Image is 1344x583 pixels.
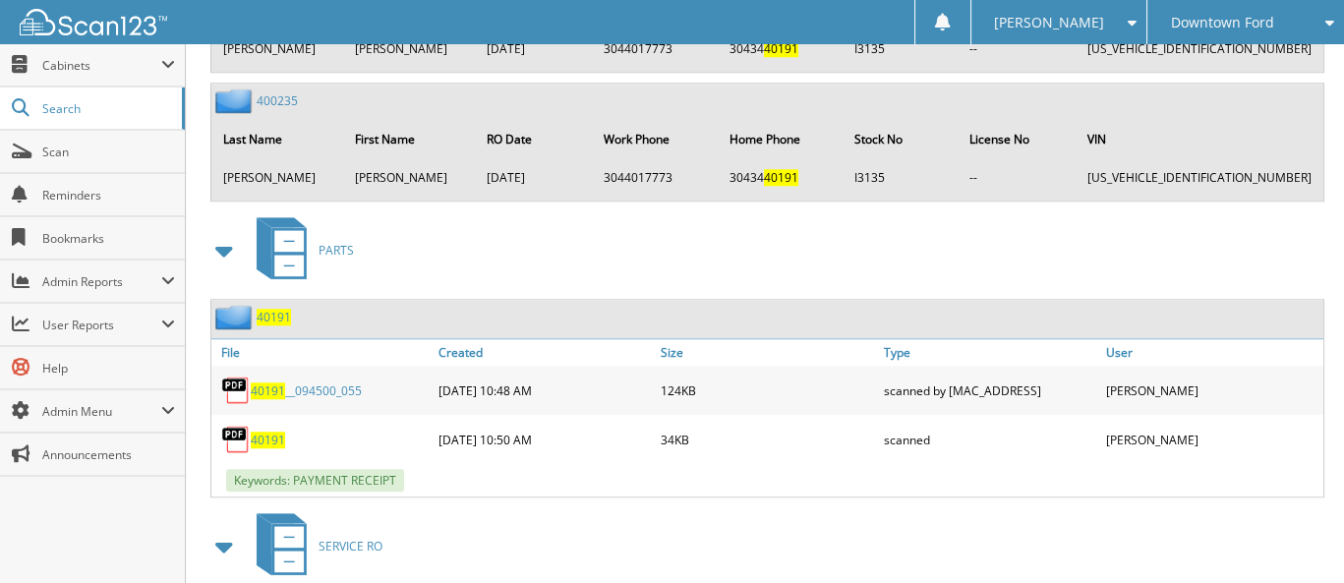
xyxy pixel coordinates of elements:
th: Last Name [213,119,343,159]
span: PARTS [319,242,354,259]
a: 400235 [257,92,298,109]
a: Created [434,339,656,366]
a: 40191 [257,309,291,325]
div: 124KB [656,371,878,410]
th: Work Phone [594,119,718,159]
span: 40191 [764,169,798,186]
iframe: Chat Widget [1246,489,1344,583]
span: Admin Reports [42,273,161,290]
span: [PERSON_NAME] [994,17,1104,29]
td: [PERSON_NAME] [213,161,343,194]
th: Stock No [845,119,958,159]
a: PARTS [245,211,354,289]
td: [DATE] [477,32,592,65]
span: Announcements [42,446,175,463]
span: SERVICE RO [319,538,382,554]
div: [PERSON_NAME] [1101,420,1323,459]
span: Downtown Ford [1171,17,1274,29]
span: Help [42,360,175,377]
span: Cabinets [42,57,161,74]
span: Search [42,100,172,117]
span: Keywords: PAYMENT RECEIPT [226,469,404,492]
span: Admin Menu [42,403,161,420]
td: 3044017773 [594,32,718,65]
td: [PERSON_NAME] [213,32,343,65]
span: Reminders [42,187,175,204]
a: User [1101,339,1323,366]
td: I3135 [845,32,958,65]
td: 3044017773 [594,161,718,194]
div: scanned by [MAC_ADDRESS] [879,371,1101,410]
th: Home Phone [720,119,844,159]
td: -- [960,161,1076,194]
div: scanned [879,420,1101,459]
img: PDF.png [221,425,251,454]
td: [PERSON_NAME] [345,32,475,65]
span: 40191 [251,382,285,399]
td: [DATE] [477,161,592,194]
div: 34KB [656,420,878,459]
div: [PERSON_NAME] [1101,371,1323,410]
div: [DATE] 10:48 AM [434,371,656,410]
span: Scan [42,144,175,160]
a: 40191__094500_055 [251,382,362,399]
th: VIN [1078,119,1321,159]
div: [DATE] 10:50 AM [434,420,656,459]
td: [US_VEHICLE_IDENTIFICATION_NUMBER] [1078,32,1321,65]
td: -- [960,32,1076,65]
img: scan123-logo-white.svg [20,9,167,35]
th: License No [960,119,1076,159]
td: I3135 [845,161,958,194]
td: [PERSON_NAME] [345,161,475,194]
td: 30434 [720,161,844,194]
a: Type [879,339,1101,366]
img: folder2.png [215,88,257,113]
a: Size [656,339,878,366]
td: [US_VEHICLE_IDENTIFICATION_NUMBER] [1078,161,1321,194]
span: Bookmarks [42,230,175,247]
a: File [211,339,434,366]
img: PDF.png [221,376,251,405]
td: 30434 [720,32,844,65]
th: First Name [345,119,475,159]
span: User Reports [42,317,161,333]
a: 40191 [251,432,285,448]
th: RO Date [477,119,592,159]
span: 40191 [764,40,798,57]
img: folder2.png [215,305,257,329]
